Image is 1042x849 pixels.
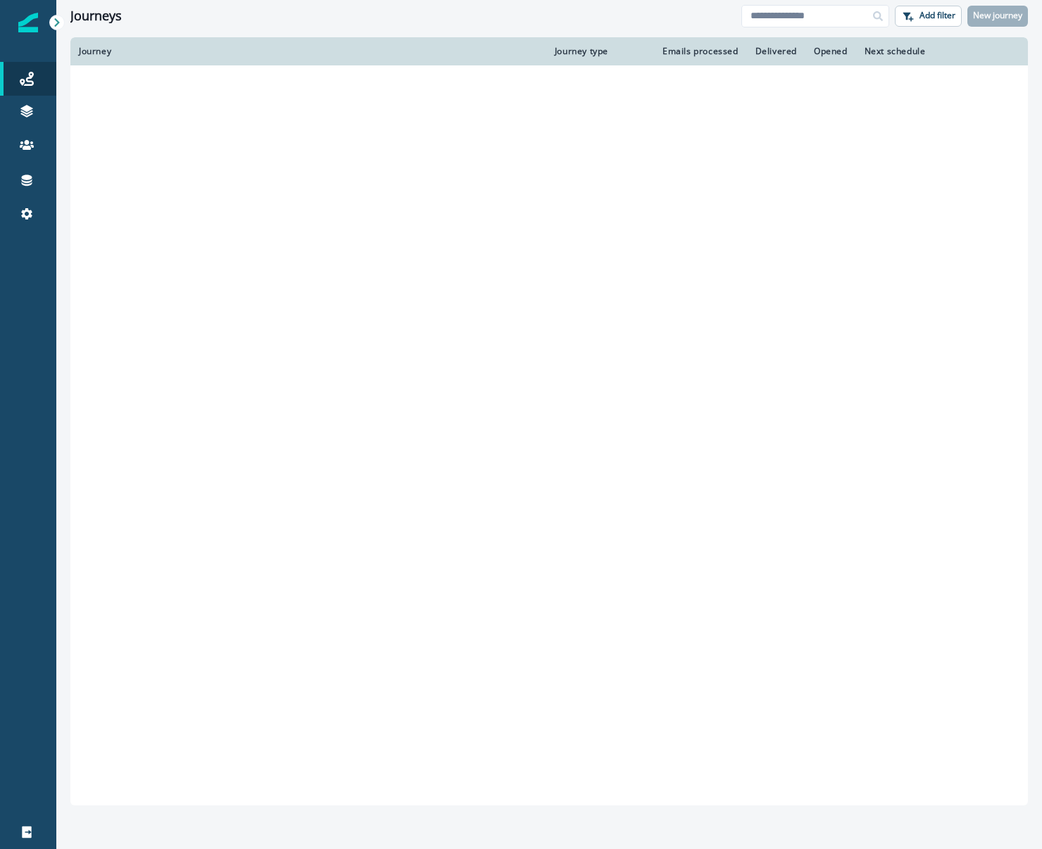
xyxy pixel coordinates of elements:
[814,46,848,57] div: Opened
[967,6,1028,27] button: New journey
[865,46,985,57] div: Next schedule
[658,46,739,57] div: Emails processed
[919,11,955,20] p: Add filter
[895,6,962,27] button: Add filter
[555,46,641,57] div: Journey type
[18,13,38,32] img: Inflection
[973,11,1022,20] p: New journey
[755,46,797,57] div: Delivered
[70,8,122,24] h1: Journeys
[79,46,538,57] div: Journey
